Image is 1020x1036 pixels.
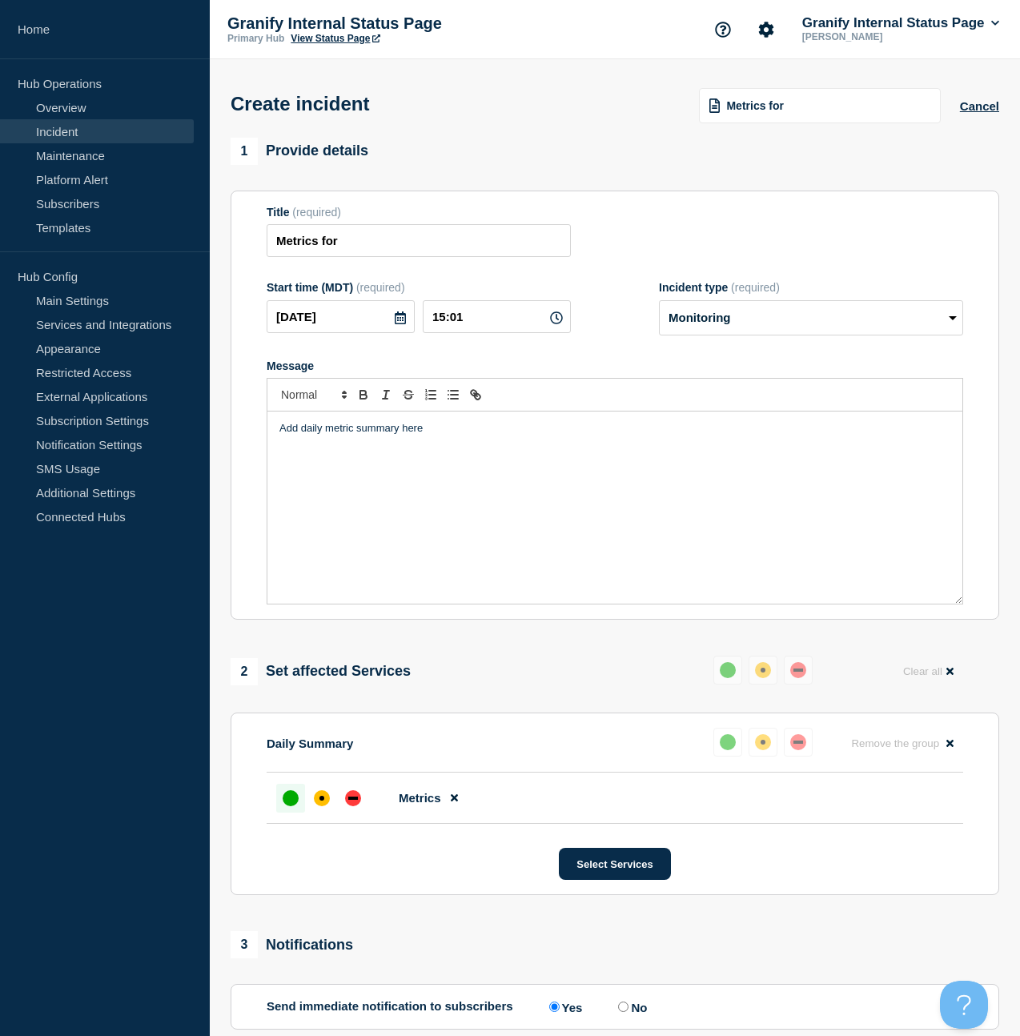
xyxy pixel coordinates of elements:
div: Send immediate notification to subscribers [267,999,963,1014]
div: Title [267,206,571,219]
button: Cancel [960,99,999,113]
button: Toggle italic text [375,385,397,404]
button: up [713,728,742,757]
h1: Create incident [231,93,369,115]
div: Set affected Services [231,658,411,685]
p: Send immediate notification to subscribers [267,999,513,1014]
button: affected [749,656,777,685]
div: up [720,662,736,678]
button: Toggle bold text [352,385,375,404]
label: Yes [545,999,583,1014]
button: affected [749,728,777,757]
span: 3 [231,931,258,958]
span: (required) [731,281,780,294]
button: Toggle link [464,385,487,404]
div: up [720,734,736,750]
button: Toggle strikethrough text [397,385,420,404]
input: YYYY-MM-DD [267,300,415,333]
button: Select Services [559,848,670,880]
button: Toggle ordered list [420,385,442,404]
div: Notifications [231,931,353,958]
span: (required) [356,281,405,294]
label: No [614,999,647,1014]
div: affected [755,662,771,678]
select: Incident type [659,300,963,335]
button: Account settings [749,13,783,46]
button: down [784,656,813,685]
p: Granify Internal Status Page [227,14,548,33]
div: affected [755,734,771,750]
p: Add daily metric summary here [279,421,950,436]
button: Toggle bulleted list [442,385,464,404]
span: Font size [274,385,352,404]
div: down [790,734,806,750]
iframe: Help Scout Beacon - Open [940,981,988,1029]
div: down [790,662,806,678]
img: template icon [709,98,721,113]
div: Provide details [231,138,368,165]
span: Metrics [399,791,441,805]
div: affected [314,790,330,806]
button: Clear all [894,656,963,687]
input: Title [267,224,571,257]
span: 2 [231,658,258,685]
button: down [784,728,813,757]
span: Remove the group [851,737,939,749]
button: Remove the group [841,728,963,759]
div: Start time (MDT) [267,281,571,294]
span: (required) [292,206,341,219]
div: up [283,790,299,806]
div: Message [267,359,963,372]
div: down [345,790,361,806]
input: Yes [549,1002,560,1012]
span: 1 [231,138,258,165]
input: No [618,1002,628,1012]
input: HH:MM [423,300,571,333]
span: Metrics for [726,99,784,112]
div: Message [267,412,962,604]
p: [PERSON_NAME] [799,31,966,42]
div: Incident type [659,281,963,294]
a: View Status Page [291,33,379,44]
p: Daily Summary [267,737,353,750]
button: Support [706,13,740,46]
p: Primary Hub [227,33,284,44]
button: up [713,656,742,685]
button: Granify Internal Status Page [799,15,1002,31]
